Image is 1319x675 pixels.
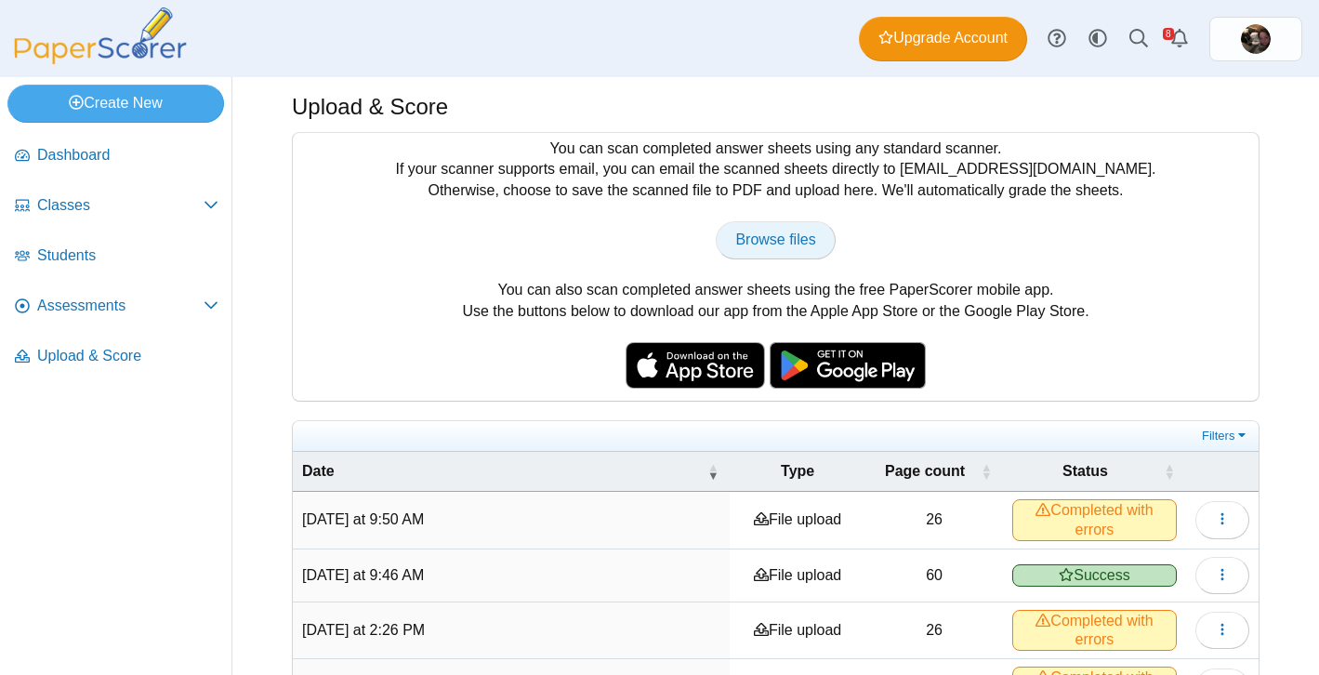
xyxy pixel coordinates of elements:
[1062,463,1108,479] span: Status
[865,602,1003,659] td: 26
[37,195,204,216] span: Classes
[37,145,218,165] span: Dashboard
[707,452,719,491] span: Date : Activate to remove sorting
[1209,17,1302,61] a: ps.jo0vLZGqkczVgVaR
[302,511,424,527] time: Sep 4, 2025 at 9:50 AM
[7,234,226,279] a: Students
[7,134,226,179] a: Dashboard
[7,85,224,122] a: Create New
[1241,24,1271,54] span: Alissa Packer
[37,346,218,366] span: Upload & Score
[302,567,424,583] time: Sep 4, 2025 at 9:46 AM
[626,342,765,389] img: apple-store-badge.svg
[981,452,992,491] span: Page count : Activate to sort
[1164,452,1175,491] span: Status : Activate to sort
[730,549,865,602] td: File upload
[730,602,865,659] td: File upload
[302,622,425,638] time: Sep 3, 2025 at 2:26 PM
[1241,24,1271,54] img: ps.jo0vLZGqkczVgVaR
[1012,499,1177,540] span: Completed with errors
[37,296,204,316] span: Assessments
[7,7,193,64] img: PaperScorer
[781,463,814,479] span: Type
[730,492,865,549] td: File upload
[885,463,965,479] span: Page count
[293,133,1259,401] div: You can scan completed answer sheets using any standard scanner. If your scanner supports email, ...
[7,335,226,379] a: Upload & Score
[878,28,1008,48] span: Upgrade Account
[1012,610,1177,651] span: Completed with errors
[716,221,835,258] a: Browse files
[7,285,226,329] a: Assessments
[1012,564,1177,587] span: Success
[37,245,218,266] span: Students
[1197,427,1254,445] a: Filters
[865,492,1003,549] td: 26
[292,91,448,123] h1: Upload & Score
[770,342,926,389] img: google-play-badge.png
[1159,19,1200,60] a: Alerts
[302,463,335,479] span: Date
[859,17,1027,61] a: Upgrade Account
[7,184,226,229] a: Classes
[865,549,1003,602] td: 60
[735,232,815,247] span: Browse files
[7,51,193,67] a: PaperScorer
